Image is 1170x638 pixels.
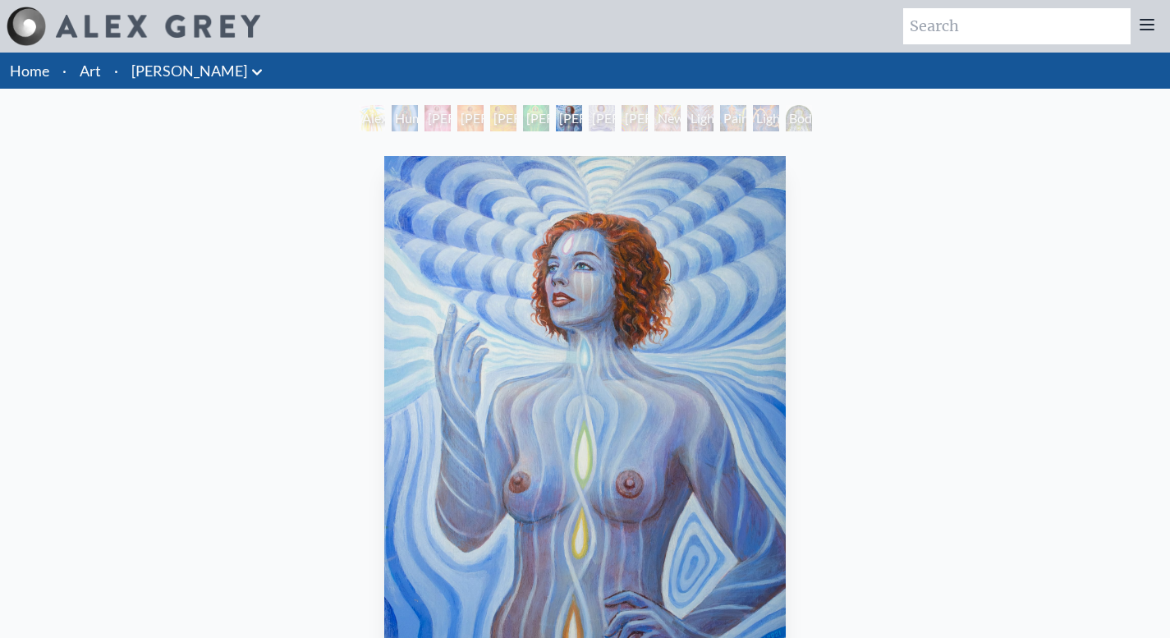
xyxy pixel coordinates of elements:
div: Painting [720,105,746,131]
div: Newborn [654,105,681,131]
a: [PERSON_NAME] [131,59,247,82]
div: [PERSON_NAME] 6 [589,105,615,131]
div: [PERSON_NAME] 5 [556,105,582,131]
div: Human Energy Field [392,105,418,131]
div: [PERSON_NAME] 4 [523,105,549,131]
a: Home [10,62,49,80]
div: Body/Mind as a Vibratory Field of Energy [786,105,812,131]
div: [PERSON_NAME] 7 [622,105,648,131]
input: Search [903,8,1131,44]
div: [PERSON_NAME] 3 [490,105,516,131]
li: · [56,53,73,89]
li: · [108,53,125,89]
a: Art [80,59,101,82]
div: [PERSON_NAME] 1 [424,105,451,131]
div: Lightworker [753,105,779,131]
div: Lightweaver [687,105,713,131]
div: [PERSON_NAME] 2 [457,105,484,131]
div: Alexza [359,105,385,131]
